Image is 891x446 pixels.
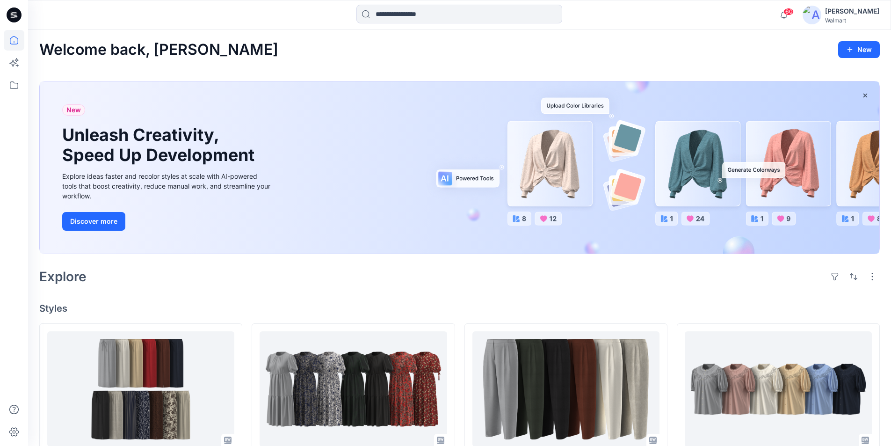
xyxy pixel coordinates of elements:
[783,8,794,15] span: 60
[62,212,273,231] a: Discover more
[825,6,879,17] div: [PERSON_NAME]
[39,41,278,58] h2: Welcome back, [PERSON_NAME]
[62,125,259,165] h1: Unleash Creativity, Speed Up Development
[803,6,821,24] img: avatar
[66,104,81,116] span: New
[39,303,880,314] h4: Styles
[62,212,125,231] button: Discover more
[838,41,880,58] button: New
[825,17,879,24] div: Walmart
[62,171,273,201] div: Explore ideas faster and recolor styles at scale with AI-powered tools that boost creativity, red...
[39,269,87,284] h2: Explore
